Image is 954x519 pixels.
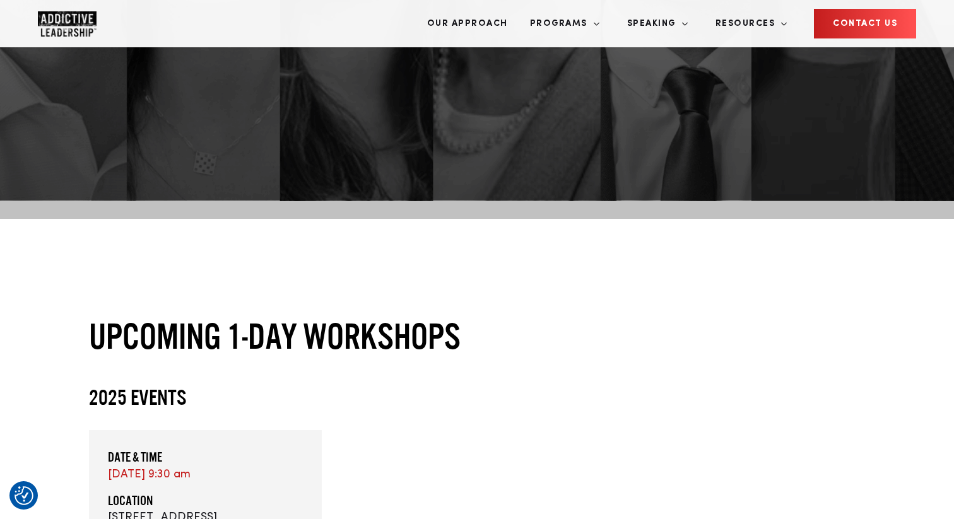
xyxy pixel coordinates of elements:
h1: Upcoming 1-Day Workshops [89,313,865,359]
h3: 2025 Events [89,384,865,411]
a: Home [38,11,114,37]
h4: Location [108,493,303,509]
img: Company Logo [38,11,97,37]
button: Consent Preferences [15,486,33,505]
h4: Date & Time [108,449,303,465]
a: CONTACT US [814,9,916,38]
a: [DATE] 9:30 am [108,469,191,480]
img: Revisit consent button [15,486,33,505]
